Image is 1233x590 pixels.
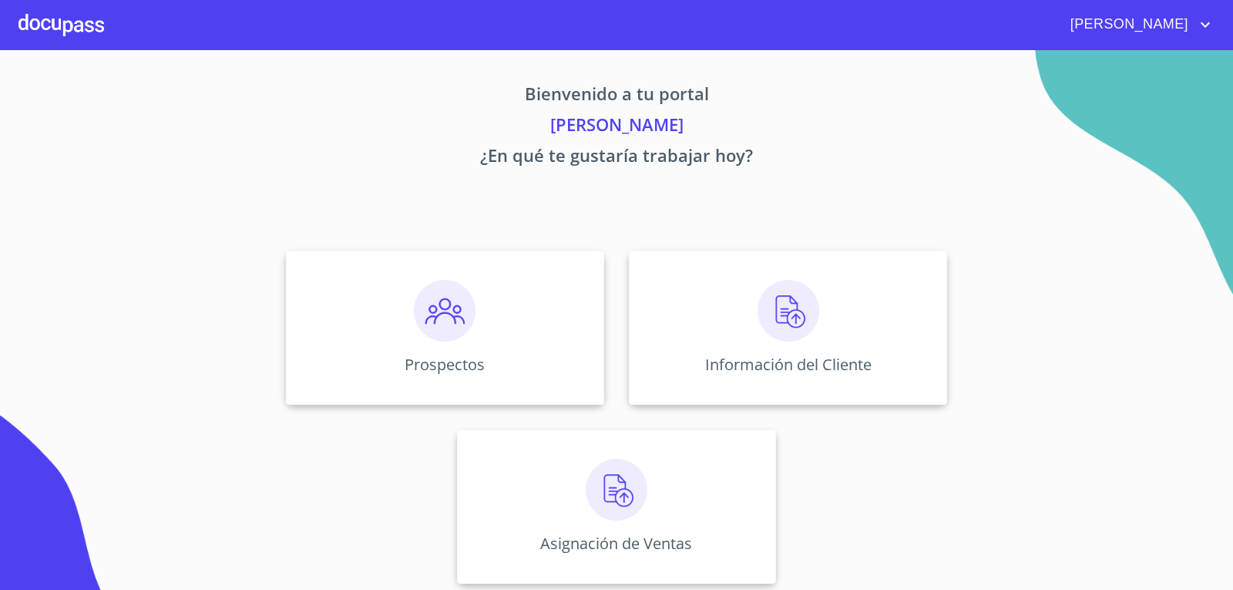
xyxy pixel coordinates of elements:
[758,280,819,342] img: carga.png
[414,280,475,342] img: prospectos.png
[142,81,1091,112] p: Bienvenido a tu portal
[142,112,1091,143] p: [PERSON_NAME]
[540,533,692,554] p: Asignación de Ventas
[405,354,485,375] p: Prospectos
[586,459,647,521] img: carga.png
[705,354,872,375] p: Información del Cliente
[1059,12,1196,37] span: [PERSON_NAME]
[1059,12,1215,37] button: account of current user
[142,143,1091,174] p: ¿En qué te gustaría trabajar hoy?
